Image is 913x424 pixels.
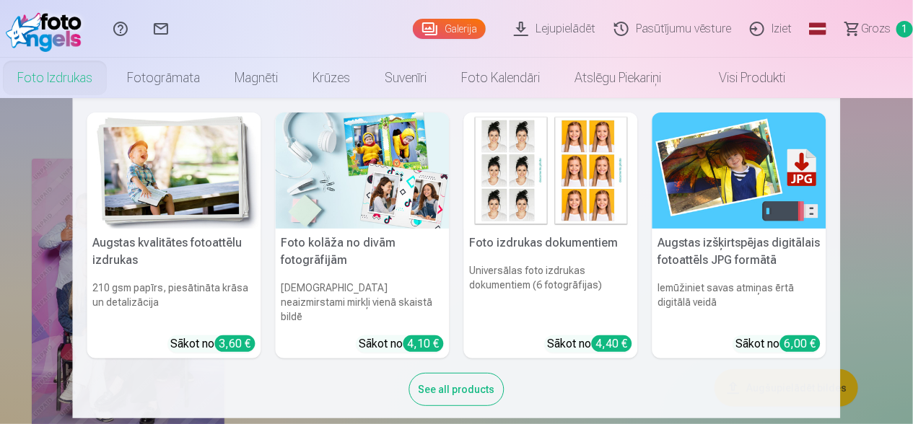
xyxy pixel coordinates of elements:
[652,112,826,358] a: Augstas izšķirtspējas digitālais fotoattēls JPG formātāAugstas izšķirtspējas digitālais fotoattēl...
[87,229,261,275] h5: Augstas kvalitātes fotoattēlu izdrukas
[215,335,255,352] div: 3,60 €
[110,58,217,98] a: Fotogrāmata
[592,335,632,352] div: 4,40 €
[557,58,678,98] a: Atslēgu piekariņi
[678,58,803,98] a: Visi produkti
[87,112,261,358] a: Augstas kvalitātes fotoattēlu izdrukasAugstas kvalitātes fotoattēlu izdrukas210 gsm papīrs, piesā...
[276,229,450,275] h5: Foto kolāža no divām fotogrāfijām
[652,112,826,229] img: Augstas izšķirtspējas digitālais fotoattēls JPG formātā
[780,335,821,352] div: 6,00 €
[367,58,444,98] a: Suvenīri
[736,335,821,353] div: Sākot no
[276,275,450,330] h6: [DEMOGRAPHIC_DATA] neaizmirstami mirkļi vienā skaistā bildē
[217,58,295,98] a: Magnēti
[409,373,504,406] div: See all products
[464,112,638,358] a: Foto izdrukas dokumentiemFoto izdrukas dokumentiemUniversālas foto izdrukas dokumentiem (6 fotogr...
[295,58,367,98] a: Krūzes
[6,6,89,52] img: /fa1
[403,335,444,352] div: 4,10 €
[444,58,557,98] a: Foto kalendāri
[861,20,891,37] span: Grozs
[413,19,486,39] a: Galerija
[87,112,261,229] img: Augstas kvalitātes fotoattēlu izdrukas
[896,21,913,37] span: 1
[652,229,826,275] h5: Augstas izšķirtspējas digitālais fotoattēls JPG formātā
[464,257,638,330] h6: Universālas foto izdrukas dokumentiem (6 fotogrāfijas)
[359,335,444,353] div: Sākot no
[87,275,261,330] h6: 210 gsm papīrs, piesātināta krāsa un detalizācija
[464,229,638,257] h5: Foto izdrukas dokumentiem
[464,112,638,229] img: Foto izdrukas dokumentiem
[409,381,504,396] a: See all products
[171,335,255,353] div: Sākot no
[548,335,632,353] div: Sākot no
[276,112,450,229] img: Foto kolāža no divām fotogrāfijām
[652,275,826,330] h6: Iemūžiniet savas atmiņas ērtā digitālā veidā
[276,112,450,358] a: Foto kolāža no divām fotogrāfijāmFoto kolāža no divām fotogrāfijām[DEMOGRAPHIC_DATA] neaizmirstam...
